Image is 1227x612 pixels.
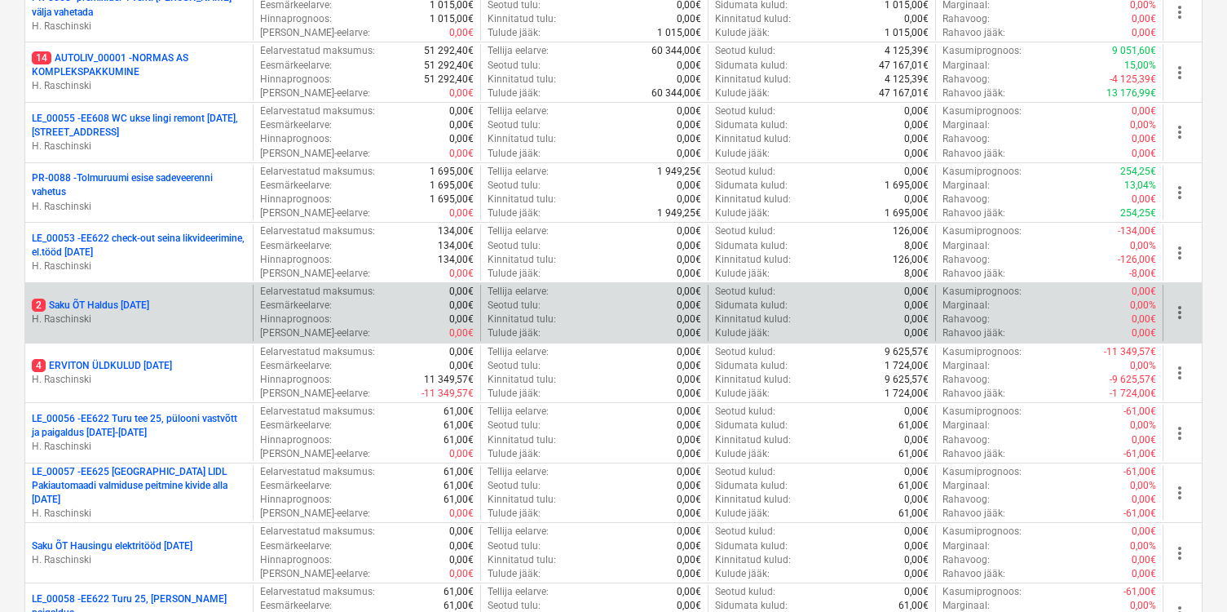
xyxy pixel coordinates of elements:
[444,465,474,479] p: 61,00€
[260,405,375,419] p: Eelarvestatud maksumus :
[488,26,541,40] p: Tulude jääk :
[715,206,770,220] p: Kulude jääk :
[715,299,788,313] p: Sidumata kulud :
[488,224,549,238] p: Tellija eelarve :
[942,118,990,132] p: Marginaal :
[677,447,701,461] p: 0,00€
[1132,326,1156,340] p: 0,00€
[1132,313,1156,326] p: 0,00€
[904,465,929,479] p: 0,00€
[942,26,1005,40] p: Rahavoo jääk :
[32,412,246,440] p: LE_00056 - EE622 Turu tee 25, pülooni vastvõtt ja paigaldus [DATE]-[DATE]
[260,239,332,253] p: Eesmärkeelarve :
[488,285,549,299] p: Tellija eelarve :
[904,313,929,326] p: 0,00€
[942,267,1005,281] p: Rahavoo jääk :
[488,12,556,26] p: Kinnitatud tulu :
[488,267,541,281] p: Tulude jääk :
[260,44,375,58] p: Eelarvestatud maksumus :
[424,59,474,73] p: 51 292,40€
[677,359,701,373] p: 0,00€
[715,44,775,58] p: Seotud kulud :
[32,79,246,93] p: H. Raschinski
[715,387,770,401] p: Kulude jääk :
[715,373,791,387] p: Kinnitatud kulud :
[444,433,474,447] p: 61,00€
[715,313,791,326] p: Kinnitatud kulud :
[942,253,990,267] p: Rahavoog :
[488,132,556,146] p: Kinnitatud tulu :
[260,12,332,26] p: Hinnaprognoos :
[942,73,990,86] p: Rahavoog :
[904,239,929,253] p: 8,00€
[942,419,990,432] p: Marginaal :
[1110,387,1156,401] p: -1 724,00€
[942,193,990,206] p: Rahavoog :
[715,118,788,132] p: Sidumata kulud :
[449,345,474,359] p: 0,00€
[904,285,929,299] p: 0,00€
[904,193,929,206] p: 0,00€
[942,345,1022,359] p: Kasumiprognoos :
[32,51,51,64] span: 14
[885,44,929,58] p: 4 125,39€
[430,165,474,179] p: 1 695,00€
[444,419,474,432] p: 61,00€
[1106,86,1156,100] p: 13 176,99€
[904,405,929,419] p: 0,00€
[260,179,332,193] p: Eesmärkeelarve :
[32,200,246,214] p: H. Raschinski
[879,59,929,73] p: 47 167,01€
[488,387,541,401] p: Tulude jääk :
[449,267,474,281] p: 0,00€
[488,299,541,313] p: Seotud tulu :
[885,206,929,220] p: 1 695,00€
[677,326,701,340] p: 0,00€
[715,224,775,238] p: Seotud kulud :
[260,299,332,313] p: Eesmärkeelarve :
[677,267,701,281] p: 0,00€
[1112,44,1156,58] p: 9 051,60€
[677,345,701,359] p: 0,00€
[893,253,929,267] p: 126,00€
[449,118,474,132] p: 0,00€
[449,132,474,146] p: 0,00€
[488,44,549,58] p: Tellija eelarve :
[488,345,549,359] p: Tellija eelarve :
[1170,183,1189,202] span: more_vert
[260,193,332,206] p: Hinnaprognoos :
[1170,543,1189,563] span: more_vert
[488,86,541,100] p: Tulude jääk :
[488,405,549,419] p: Tellija eelarve :
[677,313,701,326] p: 0,00€
[1123,447,1156,461] p: -61,00€
[449,26,474,40] p: 0,00€
[260,359,332,373] p: Eesmärkeelarve :
[715,359,788,373] p: Sidumata kulud :
[260,165,375,179] p: Eelarvestatud maksumus :
[260,26,370,40] p: [PERSON_NAME]-eelarve :
[942,179,990,193] p: Marginaal :
[424,373,474,387] p: 11 349,57€
[32,373,246,387] p: H. Raschinski
[32,299,149,313] p: Saku ÕT Haldus [DATE]
[1170,483,1189,503] span: more_vert
[677,285,701,299] p: 0,00€
[904,433,929,447] p: 0,00€
[1110,73,1156,86] p: -4 125,39€
[885,387,929,401] p: 1 724,00€
[651,44,701,58] p: 60 344,00€
[715,419,788,432] p: Sidumata kulud :
[488,433,556,447] p: Kinnitatud tulu :
[677,239,701,253] p: 0,00€
[898,419,929,432] p: 61,00€
[715,59,788,73] p: Sidumata kulud :
[32,313,246,326] p: H. Raschinski
[260,313,332,326] p: Hinnaprognoos :
[904,12,929,26] p: 0,00€
[260,373,332,387] p: Hinnaprognoos :
[1130,359,1156,373] p: 0,00%
[488,419,541,432] p: Seotud tulu :
[715,147,770,161] p: Kulude jääk :
[904,104,929,118] p: 0,00€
